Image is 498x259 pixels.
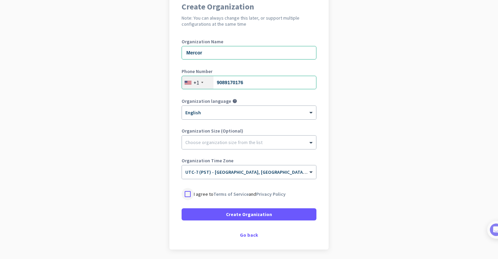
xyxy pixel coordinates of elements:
[182,15,316,27] h2: Note: You can always change this later, or support multiple configurations at the same time
[182,76,316,89] input: 201-555-0123
[182,128,316,133] label: Organization Size (Optional)
[182,46,316,60] input: What is the name of your organization?
[182,3,316,11] h1: Create Organization
[182,158,316,163] label: Organization Time Zone
[226,211,272,218] span: Create Organization
[182,233,316,237] div: Go back
[256,191,286,197] a: Privacy Policy
[182,99,231,103] label: Organization language
[193,79,199,86] div: +1
[194,191,286,197] p: I agree to and
[213,191,249,197] a: Terms of Service
[232,99,237,103] i: help
[182,69,316,74] label: Phone Number
[182,208,316,220] button: Create Organization
[182,39,316,44] label: Organization Name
